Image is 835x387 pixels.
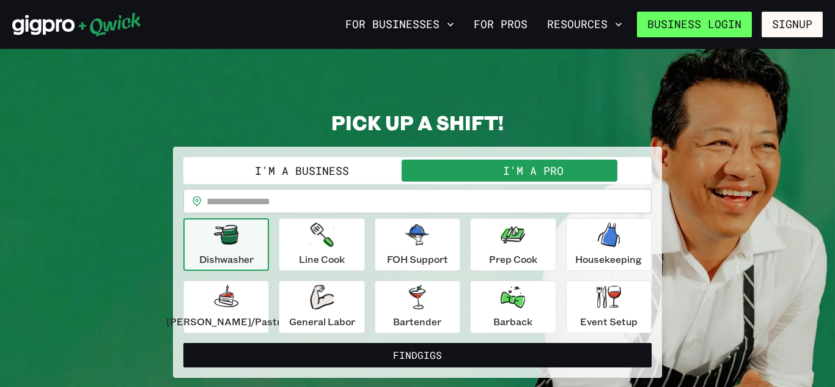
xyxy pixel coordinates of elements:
p: Line Cook [299,252,345,267]
button: I'm a Pro [417,160,649,182]
p: General Labor [289,314,355,329]
button: [PERSON_NAME]/Pastry [183,281,269,333]
p: [PERSON_NAME]/Pastry [166,314,286,329]
button: Event Setup [566,281,652,333]
button: FindGigs [183,343,652,367]
button: Signup [762,12,823,37]
p: Bartender [393,314,441,329]
p: Housekeeping [575,252,642,267]
a: Business Login [637,12,752,37]
button: FOH Support [375,218,460,271]
p: Barback [493,314,532,329]
button: Bartender [375,281,460,333]
button: I'm a Business [186,160,417,182]
p: FOH Support [387,252,448,267]
button: Barback [470,281,556,333]
button: General Labor [279,281,364,333]
button: Prep Cook [470,218,556,271]
a: For Pros [469,14,532,35]
p: Prep Cook [489,252,537,267]
h2: PICK UP A SHIFT! [173,110,662,135]
p: Dishwasher [199,252,254,267]
button: Housekeeping [566,218,652,271]
button: For Businesses [340,14,459,35]
button: Line Cook [279,218,364,271]
button: Dishwasher [183,218,269,271]
p: Event Setup [580,314,638,329]
button: Resources [542,14,627,35]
